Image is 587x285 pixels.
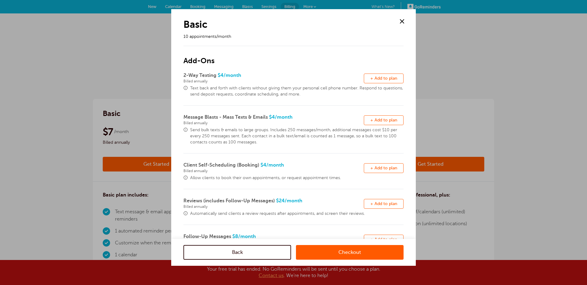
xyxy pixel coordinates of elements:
[370,76,397,81] span: + Add to plan
[370,201,397,206] span: + Add to plan
[183,79,364,83] span: Billed annually
[370,237,397,242] span: + Add to plan
[364,199,404,209] button: + Add to plan
[183,18,390,31] h1: Basic
[275,114,293,120] span: /month
[183,121,364,125] span: Billed annually
[285,198,302,204] span: /month
[266,162,284,168] span: /month
[183,34,390,40] p: 10 appointments/month
[183,245,291,260] a: Back
[223,73,241,78] span: /month
[183,169,364,173] span: Billed annually
[190,85,404,97] span: Text back and forth with clients without giving them your personal cell phone number. Respond to ...
[364,74,404,83] button: + Add to plan
[364,115,404,125] button: + Add to plan
[183,234,231,239] span: Follow-Up Messages
[183,114,268,120] span: Message Blasts - Mass Texts & Emails
[190,175,404,181] span: Allow clients to book their own appointments, or request appointment times.
[364,235,404,244] button: + Add to plan
[370,118,397,122] span: + Add to plan
[238,234,256,239] span: /month
[183,162,259,168] span: Client Self-Scheduling (Booking)
[190,127,404,145] span: Send bulk texts & emails to large groups. Includes 250 messages/month, additional messages cost $...
[364,163,404,173] button: + Add to plan
[296,245,404,260] a: Checkout
[183,162,364,173] span: $4
[190,211,404,217] span: Automatically send clients a review requests after appointments, and screen their reviews.
[183,73,216,78] span: 2-Way Texting
[183,114,364,125] span: $4
[183,46,404,66] h2: Add-Ons
[370,166,397,170] span: + Add to plan
[183,204,364,209] span: Billed annually
[183,198,275,204] span: Reviews (includes Follow-Up Messages)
